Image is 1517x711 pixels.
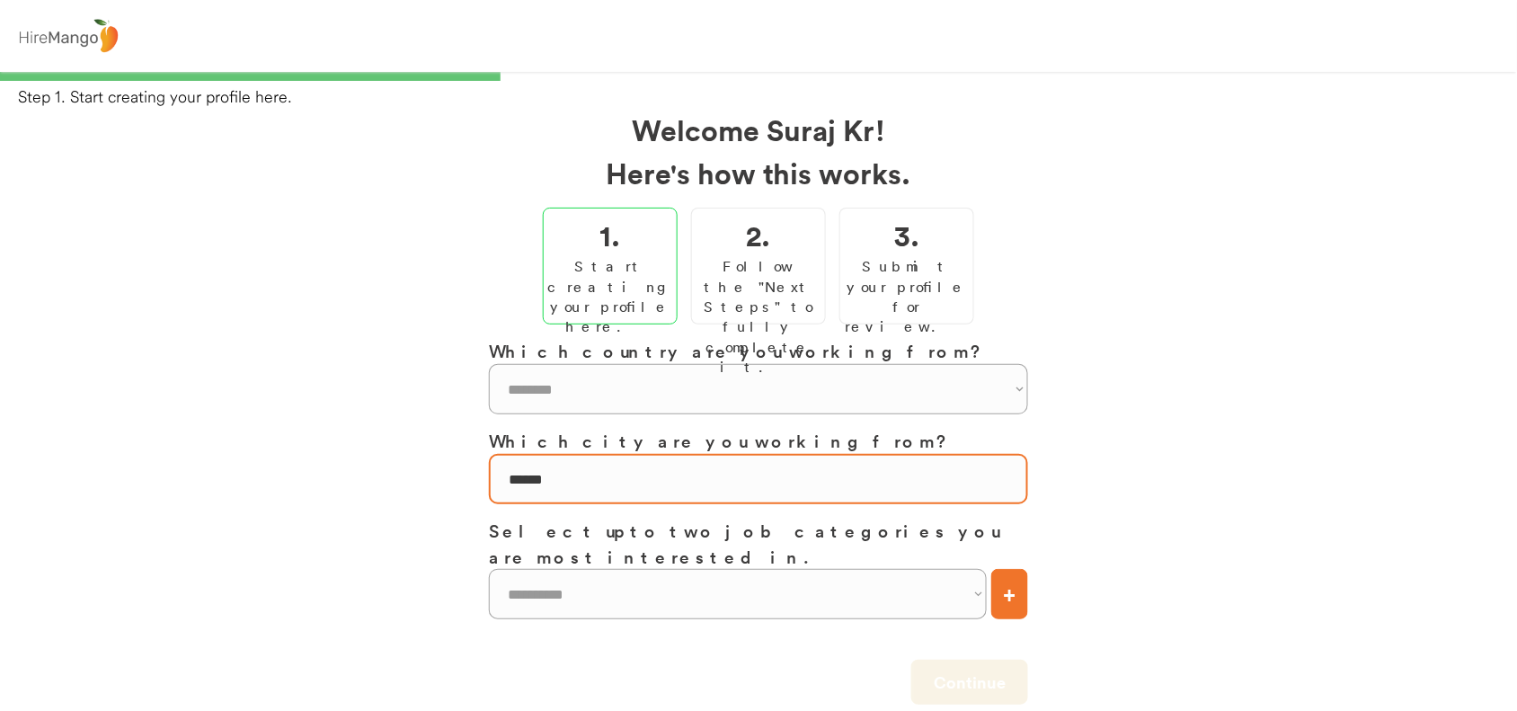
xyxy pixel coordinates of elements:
button: + [991,569,1028,619]
h2: 2. [747,213,771,256]
div: Submit your profile for review. [845,256,969,337]
h3: Select up to two job categories you are most interested in. [489,518,1028,569]
div: Step 1. Start creating your profile here. [18,85,1517,108]
div: 33% [4,72,1514,81]
h2: 3. [894,213,919,256]
h3: Which city are you working from? [489,428,1028,454]
h2: Welcome Suraj Kr! Here's how this works. [489,108,1028,194]
div: Follow the "Next Steps" to fully complete it. [696,256,821,377]
button: Continue [911,660,1028,705]
div: Start creating your profile here. [547,256,673,337]
h2: 1. [600,213,621,256]
img: logo%20-%20hiremango%20gray.png [13,15,123,58]
h3: Which country are you working from? [489,338,1028,364]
